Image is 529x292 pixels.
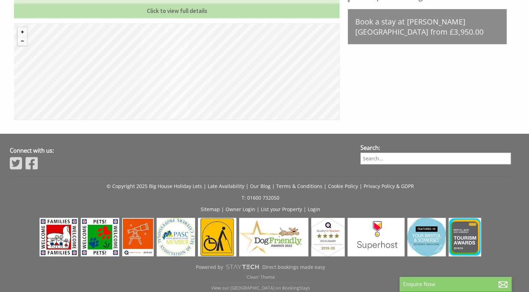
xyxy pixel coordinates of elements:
[10,261,511,273] a: Powered byDirect bookings made easy
[198,218,236,256] img: Mobility - Mobility
[348,218,405,256] img: Airbnb - Superhost
[407,218,446,256] img: Your Bristol & Somerset Wedding Magazine - 2024 - Your Bristol & Somerset Wedding Magazine - 2024
[246,183,249,189] span: |
[226,206,255,213] a: Owner Login
[328,183,358,189] a: Cookie Policy
[203,183,206,189] span: |
[221,206,224,213] span: |
[10,156,22,170] img: Twitter
[81,218,119,256] img: Visit England - Pets Welcome
[250,183,271,189] a: Our Blog
[10,147,350,154] h3: Connect with us:
[242,194,279,201] a: T: 01600 732050
[272,183,275,189] span: |
[261,206,302,213] a: List your Property
[157,218,195,256] img: PASC - PASC UK Members
[311,218,345,256] img: Quality in Tourism - Gold Award
[257,206,259,213] span: |
[10,274,511,280] p: 'Clean' Theme
[364,183,414,189] a: Privacy Policy & GDPR
[122,218,154,256] img: Quality in Tourism - Great4 Dark Skies
[40,218,78,256] img: Visit England - Families Welcome
[208,183,244,189] a: Late Availability
[324,183,327,189] span: |
[107,183,202,189] a: © Copyright 2025 Big House Holiday Lets
[211,283,310,291] a: View our [GEOGRAPHIC_DATA] on BookingStays
[26,156,38,170] img: Facebook
[348,9,507,44] a: Book a stay at [PERSON_NAME][GEOGRAPHIC_DATA] from £3,950.00
[14,3,339,18] a: Click to view full details
[403,280,508,288] p: Enquire Now
[308,206,320,213] a: Login
[18,36,27,46] button: Zoom out
[201,206,220,213] a: Sitemap
[18,27,27,36] button: Zoom in
[226,263,259,271] img: scrumpy.png
[360,144,511,152] h3: Search:
[303,206,306,213] span: |
[276,183,322,189] a: Terms & Conditions
[449,218,481,256] img: Bristol, bath & somerset tourism awards - Bristol, bath & somerset tourism awards
[14,23,339,120] canvas: Map
[360,153,511,164] input: Search...
[359,183,362,189] span: |
[239,218,308,256] img: Dog Friendly Awards - Dog Friendly - Dog Friendly Awards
